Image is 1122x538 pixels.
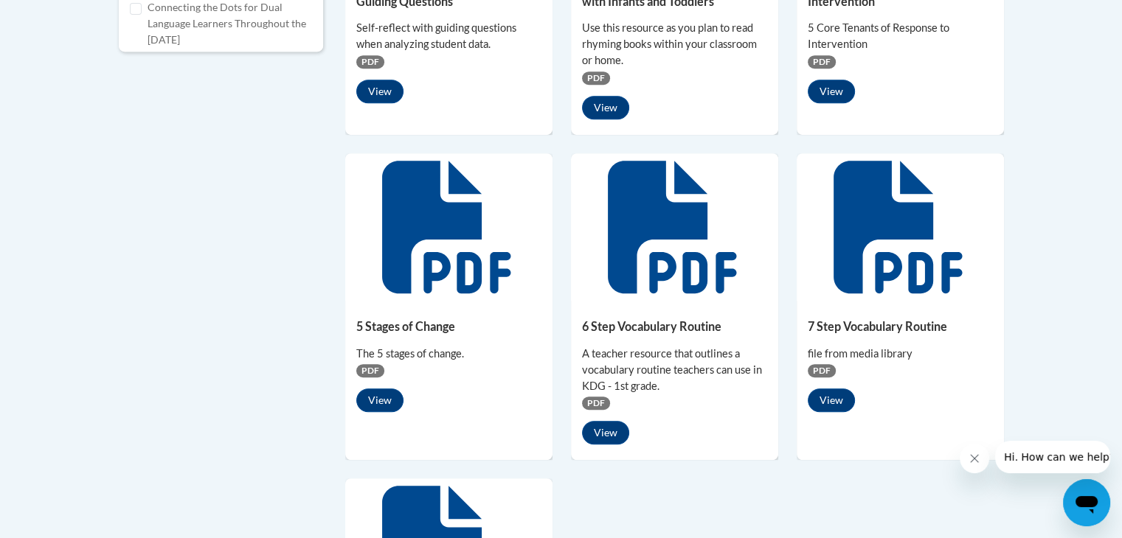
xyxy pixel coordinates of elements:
h5: 5 Stages of Change [356,319,541,333]
div: 5 Core Tenants of Response to Intervention [808,20,993,52]
iframe: Close message [960,444,989,473]
h5: 7 Step Vocabulary Routine [808,319,993,333]
button: View [356,388,404,412]
span: PDF [582,396,610,410]
button: View [582,421,629,444]
span: PDF [808,55,836,69]
button: View [808,80,855,103]
button: View [356,80,404,103]
span: PDF [582,71,610,85]
span: PDF [356,55,384,69]
iframe: Button to launch messaging window [1063,479,1110,526]
div: file from media library [808,346,993,362]
span: Hi. How can we help? [9,10,120,22]
button: View [808,388,855,412]
h5: 6 Step Vocabulary Routine [582,319,767,333]
div: Use this resource as you plan to read rhyming books within your classroom or home. [582,20,767,69]
div: The 5 stages of change. [356,346,541,362]
div: A teacher resource that outlines a vocabulary routine teachers can use in KDG - 1st grade. [582,346,767,394]
label: Cox Campus Structured Literacy Certificate Exam [148,49,313,81]
iframe: Message from company [995,441,1110,473]
span: PDF [356,364,384,377]
button: View [582,96,629,119]
div: Self-reflect with guiding questions when analyzing student data. [356,20,541,52]
span: PDF [808,364,836,377]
